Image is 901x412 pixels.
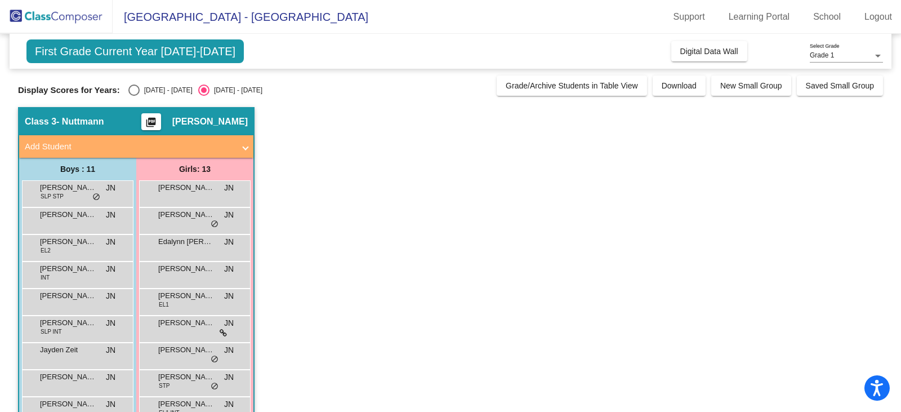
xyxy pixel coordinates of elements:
span: JN [106,263,115,275]
span: JN [106,209,115,221]
span: JN [106,344,115,356]
span: First Grade Current Year [DATE]-[DATE] [26,39,244,63]
span: JN [224,344,234,356]
mat-expansion-panel-header: Add Student [19,135,253,158]
a: School [804,8,850,26]
span: Saved Small Group [806,81,874,90]
span: [PERSON_NAME] [40,182,96,193]
div: [DATE] - [DATE] [209,85,262,95]
span: [PERSON_NAME] [158,182,215,193]
button: Print Students Details [141,113,161,130]
span: STP [159,382,170,390]
mat-radio-group: Select an option [128,85,262,96]
span: do_not_disturb_alt [211,382,218,391]
span: JN [224,290,234,302]
button: Download [653,76,706,96]
span: [PERSON_NAME] [158,317,215,329]
span: [PERSON_NAME] [158,344,215,356]
span: [GEOGRAPHIC_DATA] - [GEOGRAPHIC_DATA] [113,8,368,26]
span: [PERSON_NAME] [40,263,96,274]
span: Class 3 [25,116,56,127]
span: [PERSON_NAME] [40,398,96,410]
span: JN [106,398,115,410]
span: EL2 [41,246,51,255]
span: Edalynn [PERSON_NAME] [158,236,215,247]
span: JN [106,317,115,329]
span: [PERSON_NAME] [158,263,215,274]
span: [PERSON_NAME] [172,116,248,127]
span: [PERSON_NAME] [158,371,215,383]
span: INT [41,273,50,282]
span: JN [106,371,115,383]
span: New Small Group [720,81,782,90]
span: - Nuttmann [56,116,104,127]
span: JN [106,236,115,248]
span: Download [662,81,697,90]
span: Grade/Archive Students in Table View [506,81,638,90]
span: do_not_disturb_alt [211,220,218,229]
a: Learning Portal [720,8,799,26]
span: JN [224,263,234,275]
span: [PERSON_NAME] [40,317,96,329]
span: JN [224,398,234,410]
mat-panel-title: Add Student [25,140,234,153]
span: JN [224,371,234,383]
span: Display Scores for Years: [18,85,120,95]
button: Saved Small Group [797,76,883,96]
a: Logout [855,8,901,26]
a: Support [664,8,714,26]
button: Digital Data Wall [671,41,747,61]
span: JN [106,290,115,302]
span: [PERSON_NAME] [158,398,215,410]
span: do_not_disturb_alt [211,355,218,364]
span: EL1 [159,300,169,309]
span: JN [224,317,234,329]
button: Grade/Archive Students in Table View [497,76,647,96]
span: [PERSON_NAME] [40,209,96,220]
span: do_not_disturb_alt [92,193,100,202]
span: [PERSON_NAME] [158,290,215,302]
button: New Small Group [711,76,791,96]
span: [PERSON_NAME] [158,209,215,220]
div: Boys : 11 [19,158,136,180]
span: [PERSON_NAME] [40,236,96,247]
span: Digital Data Wall [680,47,738,56]
span: JN [224,182,234,194]
mat-icon: picture_as_pdf [144,117,158,132]
div: [DATE] - [DATE] [140,85,193,95]
span: Grade 1 [810,51,834,59]
span: SLP INT [41,327,62,336]
span: JN [224,236,234,248]
span: SLP STP [41,192,64,201]
span: Jayden Zeit [40,344,96,356]
div: Girls: 13 [136,158,253,180]
span: [PERSON_NAME] [40,371,96,383]
span: [PERSON_NAME] [40,290,96,302]
span: JN [106,182,115,194]
span: JN [224,209,234,221]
